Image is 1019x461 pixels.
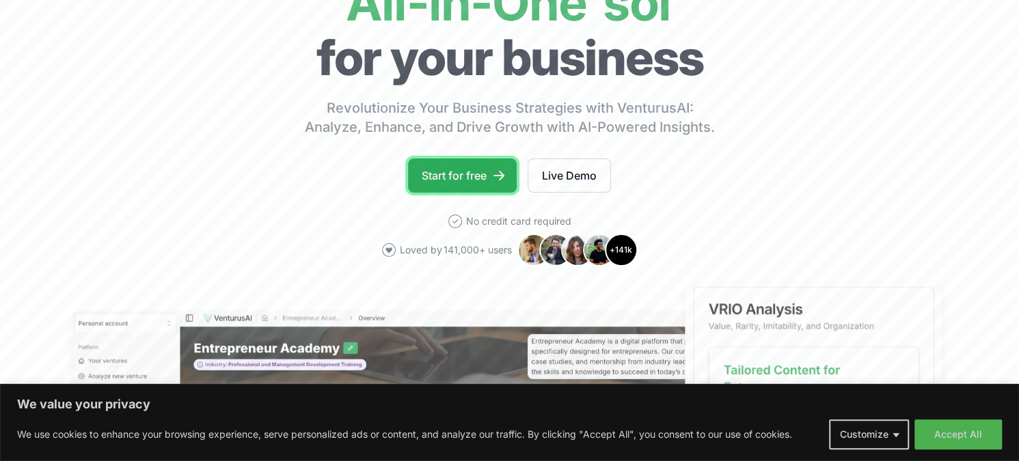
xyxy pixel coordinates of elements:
[408,158,517,193] a: Start for free
[539,234,572,266] img: Avatar 2
[528,158,611,193] a: Live Demo
[517,234,550,266] img: Avatar 1
[829,419,909,449] button: Customize
[583,234,616,266] img: Avatar 4
[561,234,594,266] img: Avatar 3
[914,419,1002,449] button: Accept All
[17,426,792,443] p: We use cookies to enhance your browsing experience, serve personalized ads or content, and analyz...
[17,396,1002,413] p: We value your privacy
